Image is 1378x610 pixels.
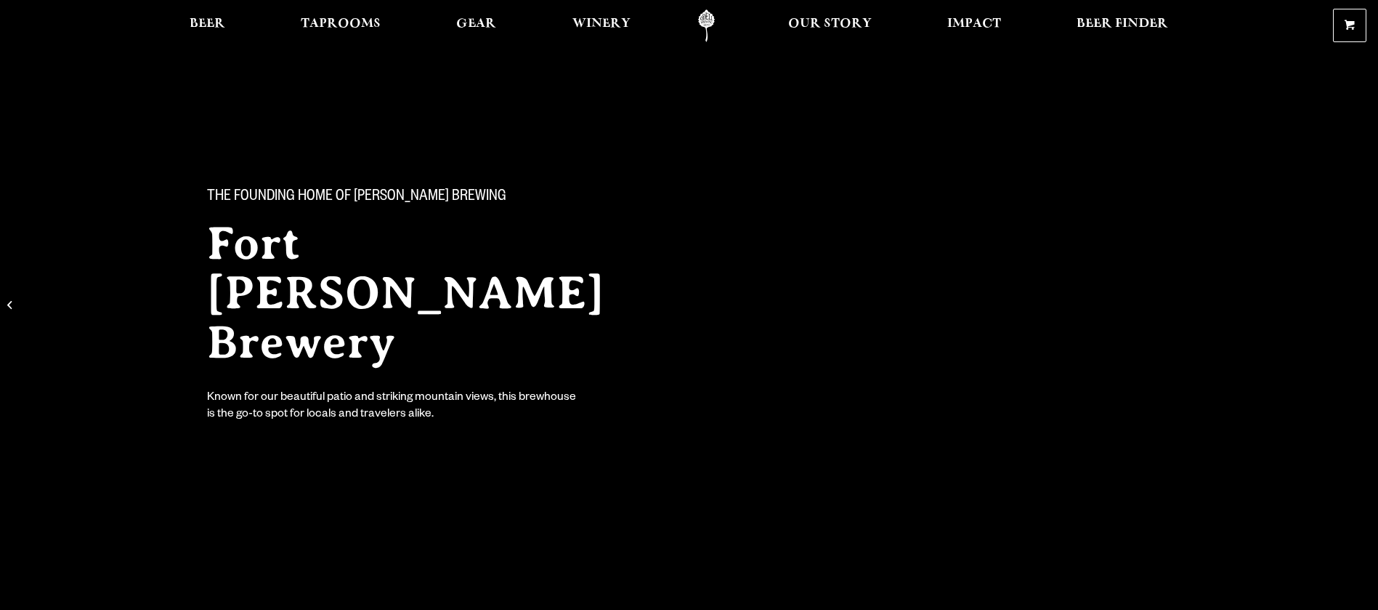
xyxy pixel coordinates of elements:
a: Beer Finder [1067,9,1178,42]
a: Winery [563,9,640,42]
a: Impact [938,9,1010,42]
span: Beer [190,18,225,30]
a: Odell Home [679,9,734,42]
h2: Fort [PERSON_NAME] Brewery [207,219,660,367]
span: Gear [456,18,496,30]
div: Known for our beautiful patio and striking mountain views, this brewhouse is the go-to spot for l... [207,390,579,424]
span: Beer Finder [1077,18,1168,30]
a: Taprooms [291,9,390,42]
span: Taprooms [301,18,381,30]
span: The Founding Home of [PERSON_NAME] Brewing [207,188,506,207]
a: Beer [180,9,235,42]
span: Our Story [788,18,872,30]
span: Winery [572,18,631,30]
span: Impact [947,18,1001,30]
a: Our Story [779,9,881,42]
a: Gear [447,9,506,42]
